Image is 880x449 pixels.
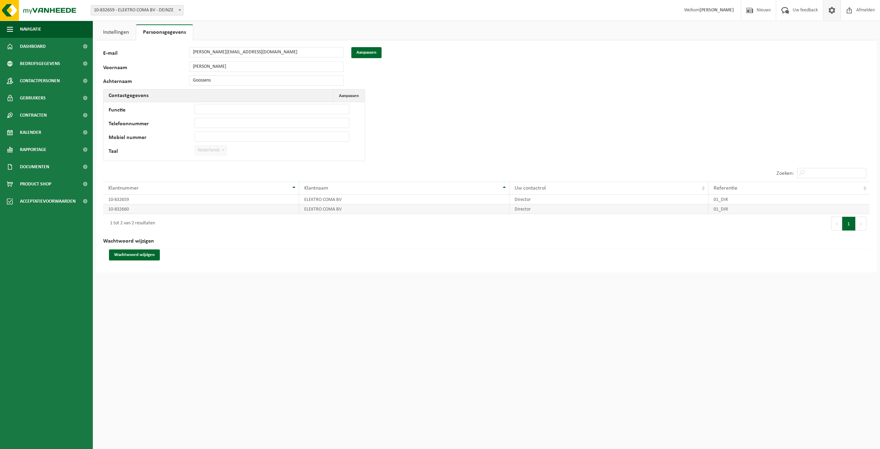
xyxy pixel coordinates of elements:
[333,89,364,102] button: Aanpassen
[509,195,708,204] td: Director
[20,89,46,107] span: Gebruikers
[108,185,139,191] span: Klantnummer
[103,233,870,249] h2: Wachtwoord wijzigen
[708,195,870,204] td: 01_DIR
[20,124,41,141] span: Kalender
[20,175,51,193] span: Product Shop
[103,65,189,72] label: Voornaam
[91,5,184,15] span: 10-832659 - ELEKTRO COMA BV - DEINZE
[20,107,47,124] span: Contracten
[842,217,856,231] button: 1
[103,195,299,204] td: 10-832659
[96,24,136,40] a: Instellingen
[714,185,737,191] span: Referentie
[351,47,382,58] button: Aanpassen
[109,107,195,114] label: Functie
[20,158,49,175] span: Documenten
[103,51,189,58] label: E-mail
[509,204,708,214] td: Director
[20,38,46,55] span: Dashboard
[107,217,155,230] div: 1 tot 2 van 2 resultaten
[299,195,509,204] td: ELEKTRO COMA BV
[103,204,299,214] td: 10-832660
[103,89,154,102] h2: Contactgegevens
[708,204,870,214] td: 01_DIR
[109,249,160,260] button: Wachtwoord wijzigen
[109,121,195,128] label: Telefoonnummer
[195,146,227,155] span: Nederlands
[831,217,842,231] button: Previous
[856,217,866,231] button: Next
[339,94,359,98] span: Aanpassen
[109,135,195,142] label: Mobiel nummer
[20,141,46,158] span: Rapportage
[299,204,509,214] td: ELEKTRO COMA BV
[700,8,734,13] strong: [PERSON_NAME]
[109,149,195,156] label: Taal
[20,55,60,72] span: Bedrijfsgegevens
[91,6,183,15] span: 10-832659 - ELEKTRO COMA BV - DEINZE
[189,47,344,57] input: E-mail
[20,21,41,38] span: Navigatie
[20,72,60,89] span: Contactpersonen
[136,24,193,40] a: Persoonsgegevens
[777,171,794,176] label: Zoeken:
[515,185,546,191] span: Uw contactrol
[20,193,76,210] span: Acceptatievoorwaarden
[103,79,189,86] label: Achternaam
[304,185,328,191] span: Klantnaam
